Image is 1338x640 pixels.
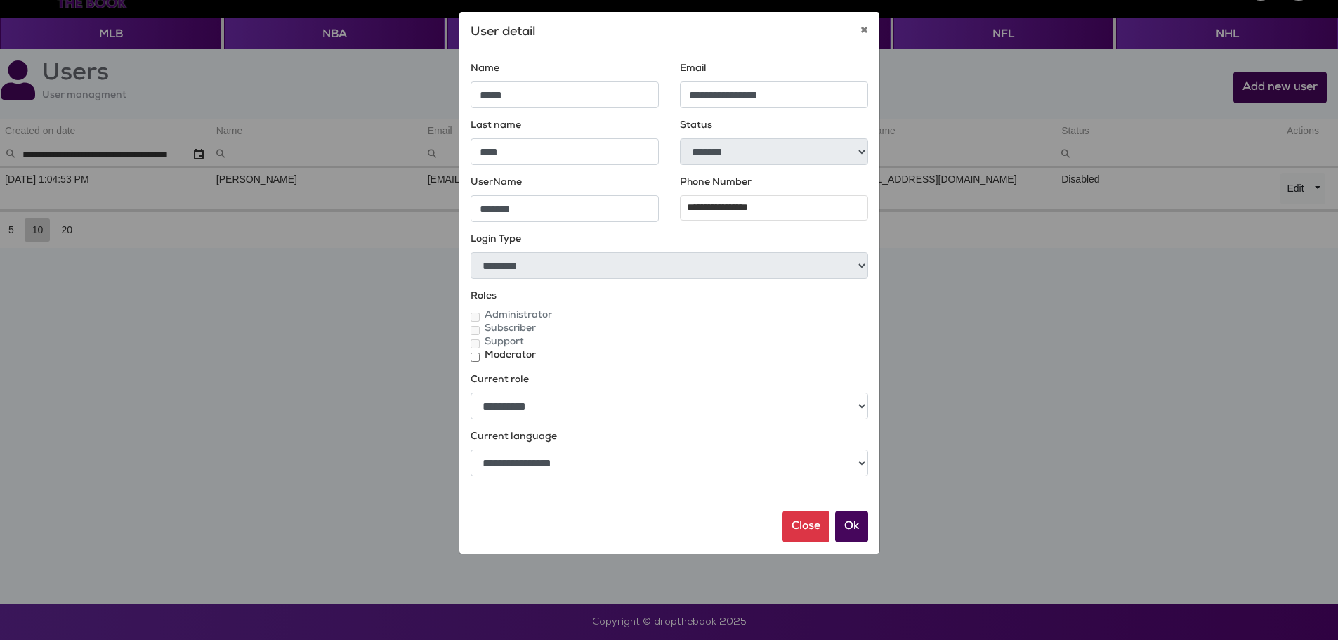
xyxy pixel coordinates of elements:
button: Close [849,12,879,51]
label: Name [471,63,499,76]
input: Mask [681,196,867,220]
label: Current role [471,374,529,387]
label: Current language [471,431,557,444]
label: Phone Number [680,176,752,190]
label: Email [680,63,707,76]
label: Support [485,336,524,349]
h4: User detail [471,23,536,42]
button: Ok [835,511,868,542]
label: Roles [471,290,497,303]
label: Status [680,119,712,133]
label: Subscriber [485,322,536,336]
button: Close [782,511,829,542]
label: Administrator [485,309,552,322]
label: Login Type [471,233,521,247]
span: × [860,23,868,40]
label: UserName [471,176,522,190]
label: Last name [471,119,521,133]
label: Moderator [485,349,536,363]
